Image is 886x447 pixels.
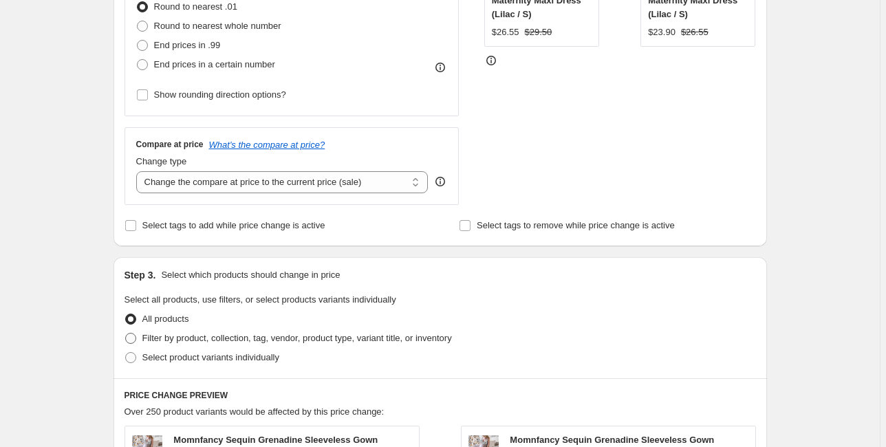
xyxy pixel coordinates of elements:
span: End prices in .99 [154,40,221,50]
p: Select which products should change in price [161,268,340,282]
div: help [433,175,447,188]
span: Round to nearest whole number [154,21,281,31]
span: Select tags to remove while price change is active [477,220,675,230]
span: Select tags to add while price change is active [142,220,325,230]
span: Change type [136,156,187,166]
span: End prices in a certain number [154,59,275,69]
button: What's the compare at price? [209,140,325,150]
span: Over 250 product variants would be affected by this price change: [125,406,385,417]
span: Filter by product, collection, tag, vendor, product type, variant title, or inventory [142,333,452,343]
span: Show rounding direction options? [154,89,286,100]
strike: $29.50 [525,25,552,39]
div: $26.55 [492,25,519,39]
div: $23.90 [648,25,676,39]
h6: PRICE CHANGE PREVIEW [125,390,756,401]
h2: Step 3. [125,268,156,282]
strike: $26.55 [681,25,709,39]
span: Select all products, use filters, or select products variants individually [125,294,396,305]
span: Round to nearest .01 [154,1,237,12]
h3: Compare at price [136,139,204,150]
span: Select product variants individually [142,352,279,362]
span: All products [142,314,189,324]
